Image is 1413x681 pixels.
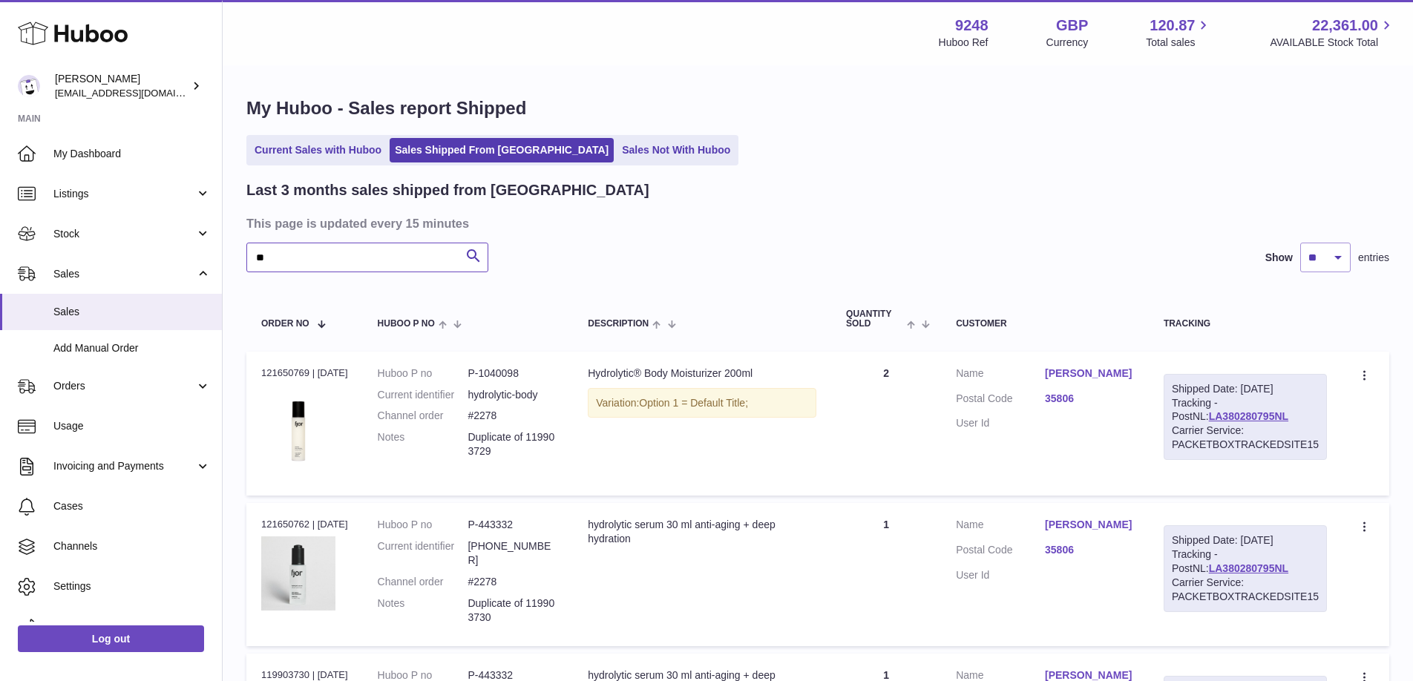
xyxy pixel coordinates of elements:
[1265,251,1293,265] label: Show
[378,575,468,589] dt: Channel order
[53,227,195,241] span: Stock
[261,518,348,531] div: 121650762 | [DATE]
[53,619,211,634] span: Returns
[53,267,195,281] span: Sales
[639,397,748,409] span: Option 1 = Default Title;
[18,625,204,652] a: Log out
[617,138,735,162] a: Sales Not With Huboo
[468,430,558,458] p: Duplicate of 119903729
[53,147,211,161] span: My Dashboard
[1172,424,1319,452] div: Carrier Service: PACKETBOXTRACKEDSITE15
[53,579,211,593] span: Settings
[831,503,941,646] td: 1
[261,536,335,611] img: 92481654604071.png
[468,366,558,381] dd: P-1040098
[939,36,989,50] div: Huboo Ref
[53,305,211,319] span: Sales
[588,518,816,546] div: hydrolytic serum 30 ml anti-aging + deep hydration
[378,518,468,532] dt: Huboo P no
[390,138,614,162] a: Sales Shipped From [GEOGRAPHIC_DATA]
[846,309,903,329] span: Quantity Sold
[249,138,387,162] a: Current Sales with Huboo
[1358,251,1389,265] span: entries
[378,319,435,329] span: Huboo P no
[378,596,468,625] dt: Notes
[246,215,1386,231] h3: This page is updated every 15 minutes
[1172,382,1319,396] div: Shipped Date: [DATE]
[246,180,649,200] h2: Last 3 months sales shipped from [GEOGRAPHIC_DATA]
[588,319,649,329] span: Description
[53,459,195,473] span: Invoicing and Payments
[378,366,468,381] dt: Huboo P no
[1209,410,1288,422] a: LA380280795NL
[1146,16,1212,50] a: 120.87 Total sales
[831,352,941,496] td: 2
[1172,576,1319,604] div: Carrier Service: PACKETBOXTRACKEDSITE15
[53,379,195,393] span: Orders
[246,96,1389,120] h1: My Huboo - Sales report Shipped
[378,388,468,402] dt: Current identifier
[261,366,348,380] div: 121650769 | [DATE]
[468,596,558,625] p: Duplicate of 119903730
[956,366,1045,384] dt: Name
[53,419,211,433] span: Usage
[1164,319,1327,329] div: Tracking
[468,539,558,567] dd: [PHONE_NUMBER]
[468,575,558,589] dd: #2278
[53,499,211,513] span: Cases
[1172,533,1319,547] div: Shipped Date: [DATE]
[955,16,989,36] strong: 9248
[1270,16,1395,50] a: 22,361.00 AVAILABLE Stock Total
[261,319,309,329] span: Order No
[1056,16,1088,36] strong: GBP
[468,518,558,532] dd: P-443332
[55,72,188,100] div: [PERSON_NAME]
[1045,392,1134,406] a: 35806
[1164,525,1327,611] div: Tracking - PostNL:
[18,75,40,97] img: hello@fjor.life
[956,319,1134,329] div: Customer
[956,568,1045,582] dt: User Id
[1164,374,1327,460] div: Tracking - PostNL:
[53,539,211,553] span: Channels
[956,518,1045,536] dt: Name
[1270,36,1395,50] span: AVAILABLE Stock Total
[378,409,468,423] dt: Channel order
[261,384,335,477] img: 1ProductStill-cutoutimage_79716cf1-04e0-4343-85a3-681e2573c6ef.png
[956,543,1045,561] dt: Postal Code
[956,416,1045,430] dt: User Id
[378,539,468,567] dt: Current identifier
[1045,518,1134,532] a: [PERSON_NAME]
[588,366,816,381] div: Hydrolytic® Body Moisturizer 200ml
[1045,543,1134,557] a: 35806
[53,187,195,201] span: Listings
[378,430,468,458] dt: Notes
[1150,16,1195,36] span: 120.87
[468,409,558,423] dd: #2278
[1312,16,1378,36] span: 22,361.00
[468,388,558,402] dd: hydrolytic-body
[1045,366,1134,381] a: [PERSON_NAME]
[53,341,211,355] span: Add Manual Order
[1209,562,1288,574] a: LA380280795NL
[588,388,816,418] div: Variation:
[956,392,1045,409] dt: Postal Code
[1146,36,1212,50] span: Total sales
[55,87,218,99] span: [EMAIL_ADDRESS][DOMAIN_NAME]
[1046,36,1089,50] div: Currency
